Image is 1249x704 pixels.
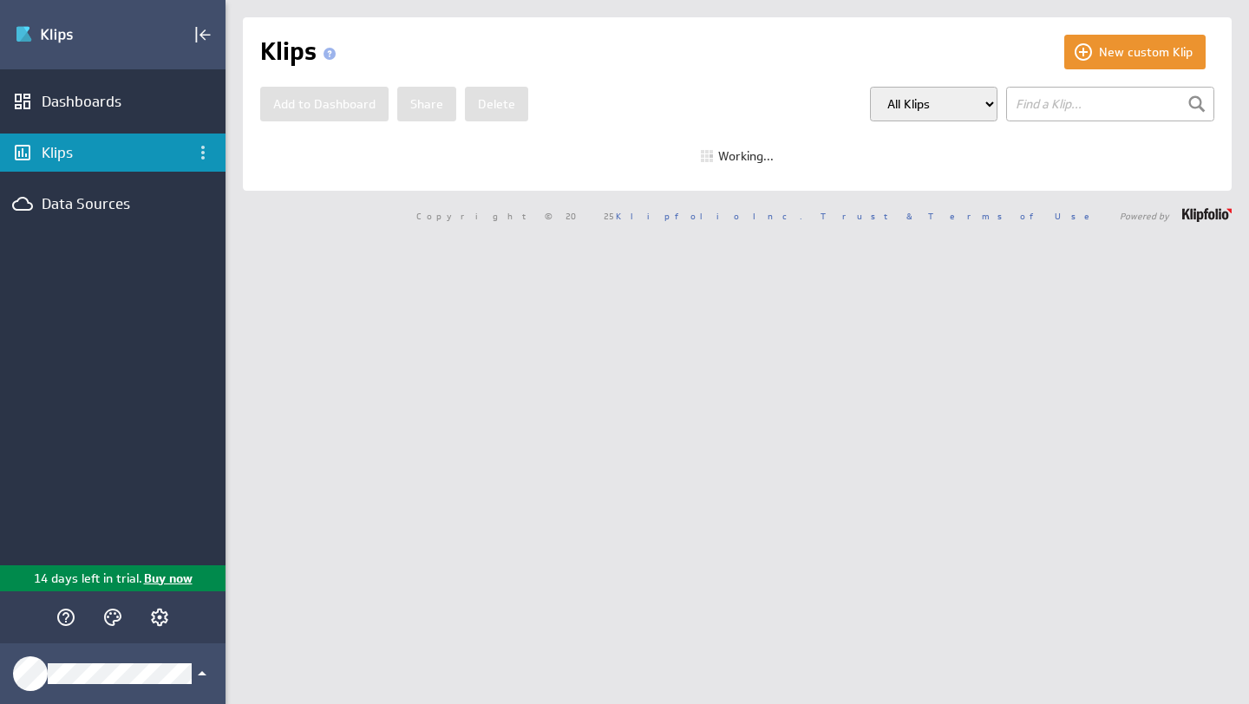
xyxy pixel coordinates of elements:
[142,570,193,588] p: Buy now
[397,87,456,121] button: Share
[102,607,123,628] svg: Themes
[1006,87,1214,121] input: Find a Klip...
[51,603,81,632] div: Help
[188,138,218,167] div: Klips menu
[1120,212,1169,220] span: Powered by
[145,603,174,632] div: Account and settings
[42,194,184,213] div: Data Sources
[188,20,218,49] div: Collapse
[149,607,170,628] svg: Account and settings
[616,210,802,222] a: Klipfolio Inc.
[98,603,128,632] div: Themes
[15,21,136,49] img: Klipfolio klips logo
[42,143,184,162] div: Klips
[465,87,528,121] button: Delete
[821,210,1102,222] a: Trust & Terms of Use
[701,150,774,162] div: Working...
[1064,35,1206,69] button: New custom Klip
[34,570,142,588] p: 14 days left in trial.
[260,87,389,121] button: Add to Dashboard
[260,35,343,69] h1: Klips
[42,92,184,111] div: Dashboards
[15,21,136,49] div: Go to Dashboards
[416,212,802,220] span: Copyright © 2025
[1182,208,1232,222] img: logo-footer.png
